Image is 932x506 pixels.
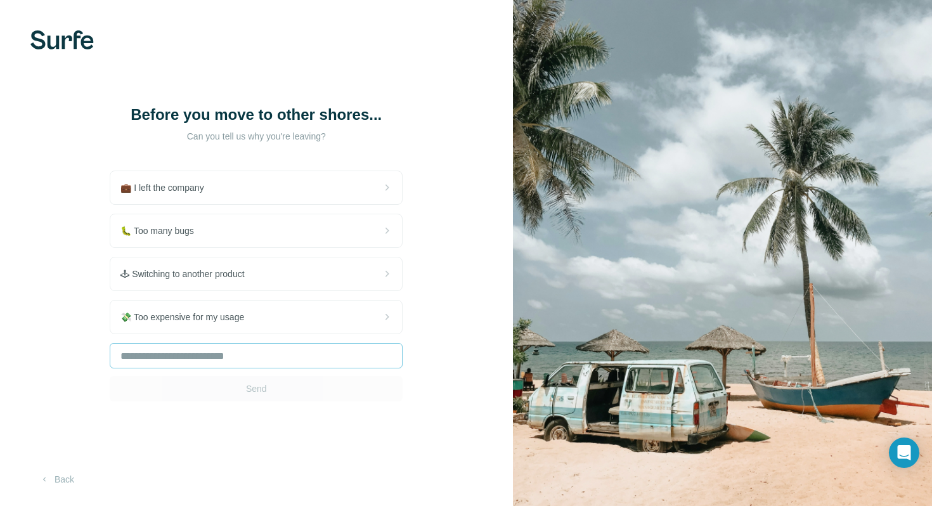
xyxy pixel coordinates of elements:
div: Open Intercom Messenger [889,438,919,468]
span: 🐛 Too many bugs [120,224,204,237]
button: Back [30,468,83,491]
h1: Before you move to other shores... [129,105,383,125]
img: Surfe's logo [30,30,94,49]
span: 💼 I left the company [120,181,214,194]
span: 💸 Too expensive for my usage [120,311,254,323]
p: Can you tell us why you're leaving? [129,130,383,143]
span: 🕹 Switching to another product [120,268,254,280]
